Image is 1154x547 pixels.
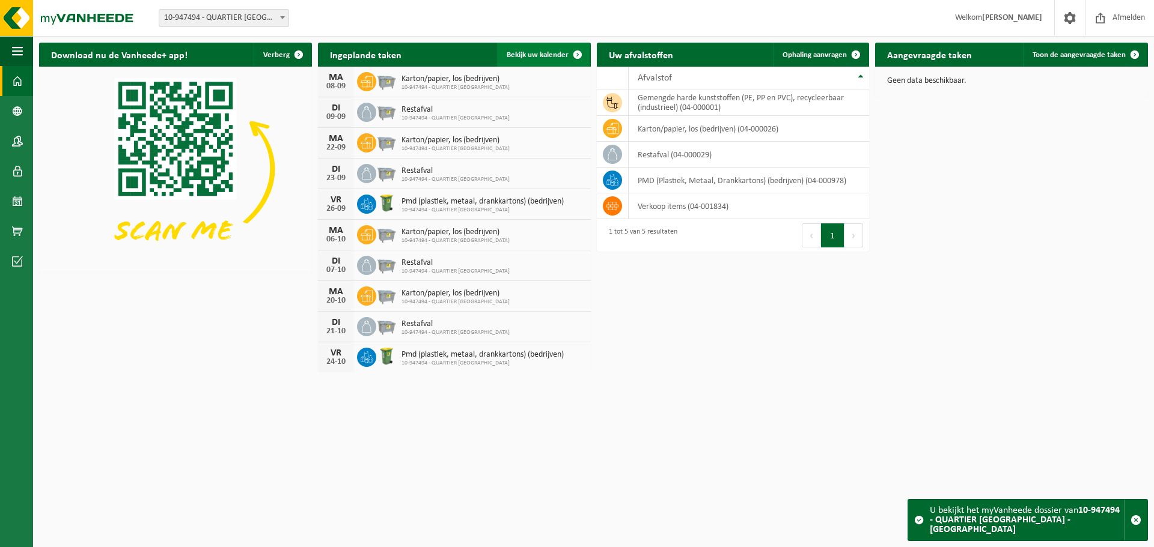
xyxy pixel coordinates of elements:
[159,10,288,26] span: 10-947494 - QUARTIER NV - EKE
[376,162,397,183] img: WB-2500-GAL-GY-01
[930,500,1124,540] div: U bekijkt het myVanheede dossier van
[629,116,870,142] td: karton/papier, los (bedrijven) (04-000026)
[324,144,348,152] div: 22-09
[324,297,348,305] div: 20-10
[324,318,348,327] div: DI
[324,165,348,174] div: DI
[324,82,348,91] div: 08-09
[324,195,348,205] div: VR
[376,346,397,366] img: WB-0240-HPE-GN-50
[324,256,348,266] div: DI
[376,131,397,152] img: WB-2500-GAL-GY-01
[324,266,348,274] div: 07-10
[982,13,1042,22] strong: [PERSON_NAME]
[1023,43,1147,67] a: Toon de aangevraagde taken
[401,166,510,176] span: Restafval
[629,193,870,219] td: verkoop items (04-001834)
[401,197,564,207] span: Pmd (plastiek, metaal, drankkartons) (bedrijven)
[324,287,348,297] div: MA
[401,298,510,306] span: 10-947494 - QUARTIER [GEOGRAPHIC_DATA]
[401,268,510,275] span: 10-947494 - QUARTIER [GEOGRAPHIC_DATA]
[324,327,348,336] div: 21-10
[324,174,348,183] div: 23-09
[324,113,348,121] div: 09-09
[401,237,510,244] span: 10-947494 - QUARTIER [GEOGRAPHIC_DATA]
[401,350,564,360] span: Pmd (plastiek, metaal, drankkartons) (bedrijven)
[401,289,510,298] span: Karton/papier, los (bedrijven)
[318,43,414,66] h2: Ingeplande taken
[401,329,510,336] span: 10-947494 - QUARTIER [GEOGRAPHIC_DATA]
[376,315,397,336] img: WB-2500-GAL-GY-01
[324,358,348,366] div: 24-10
[401,115,510,122] span: 10-947494 - QUARTIER [GEOGRAPHIC_DATA]
[887,77,1136,85] p: Geen data beschikbaar.
[324,226,348,235] div: MA
[254,43,311,67] button: Verberg
[401,136,510,145] span: Karton/papier, los (bedrijven)
[324,103,348,113] div: DI
[1033,51,1126,59] span: Toon de aangevraagde taken
[376,285,397,305] img: WB-2500-GAL-GY-01
[39,43,200,66] h2: Download nu de Vanheede+ app!
[376,193,397,213] img: WB-0240-HPE-GN-50
[263,51,290,59] span: Verberg
[159,9,289,27] span: 10-947494 - QUARTIER NV - EKE
[875,43,984,66] h2: Aangevraagde taken
[802,223,821,247] button: Previous
[597,43,685,66] h2: Uw afvalstoffen
[401,176,510,183] span: 10-947494 - QUARTIER [GEOGRAPHIC_DATA]
[783,51,847,59] span: Ophaling aanvragen
[401,105,510,115] span: Restafval
[629,142,870,168] td: restafval (04-000029)
[401,228,510,237] span: Karton/papier, los (bedrijven)
[603,222,677,249] div: 1 tot 5 van 5 resultaten
[507,51,569,59] span: Bekijk uw kalender
[401,319,510,329] span: Restafval
[629,89,870,116] td: gemengde harde kunststoffen (PE, PP en PVC), recycleerbaar (industrieel) (04-000001)
[376,223,397,244] img: WB-2500-GAL-GY-01
[324,235,348,244] div: 06-10
[401,360,564,367] span: 10-947494 - QUARTIER [GEOGRAPHIC_DATA]
[497,43,590,67] a: Bekijk uw kalender
[376,101,397,121] img: WB-2500-GAL-GY-01
[629,168,870,193] td: PMD (Plastiek, Metaal, Drankkartons) (bedrijven) (04-000978)
[324,73,348,82] div: MA
[401,84,510,91] span: 10-947494 - QUARTIER [GEOGRAPHIC_DATA]
[638,73,672,83] span: Afvalstof
[376,70,397,91] img: WB-2500-GAL-GY-01
[324,348,348,358] div: VR
[39,67,312,271] img: Download de VHEPlus App
[773,43,868,67] a: Ophaling aanvragen
[324,134,348,144] div: MA
[930,506,1120,534] strong: 10-947494 - QUARTIER [GEOGRAPHIC_DATA] - [GEOGRAPHIC_DATA]
[844,223,863,247] button: Next
[401,207,564,214] span: 10-947494 - QUARTIER [GEOGRAPHIC_DATA]
[821,223,844,247] button: 1
[401,258,510,268] span: Restafval
[401,145,510,153] span: 10-947494 - QUARTIER [GEOGRAPHIC_DATA]
[324,205,348,213] div: 26-09
[401,74,510,84] span: Karton/papier, los (bedrijven)
[376,254,397,274] img: WB-2500-GAL-GY-01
